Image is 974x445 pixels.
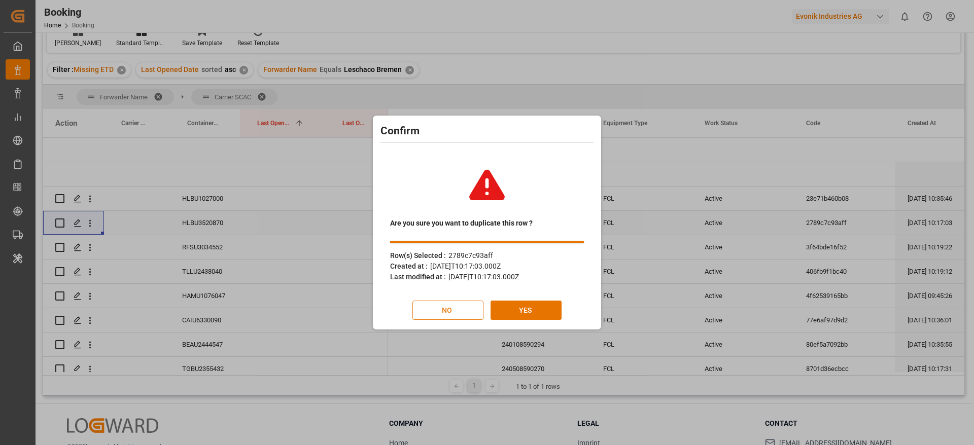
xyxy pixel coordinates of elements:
[380,123,594,139] h2: Confirm
[412,301,483,320] button: NO
[448,273,519,281] span: [DATE]T10:17:03.000Z
[448,251,493,259] span: 2789c7c93aff
[491,301,562,320] button: YES
[459,157,515,213] img: warning
[390,251,446,259] span: Row(s) Selected :
[430,262,501,270] span: [DATE]T10:17:03.000Z
[390,218,533,229] span: Are you sure you want to duplicate this row ?
[390,262,428,270] span: Created at :
[390,273,446,281] span: Last modified at :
